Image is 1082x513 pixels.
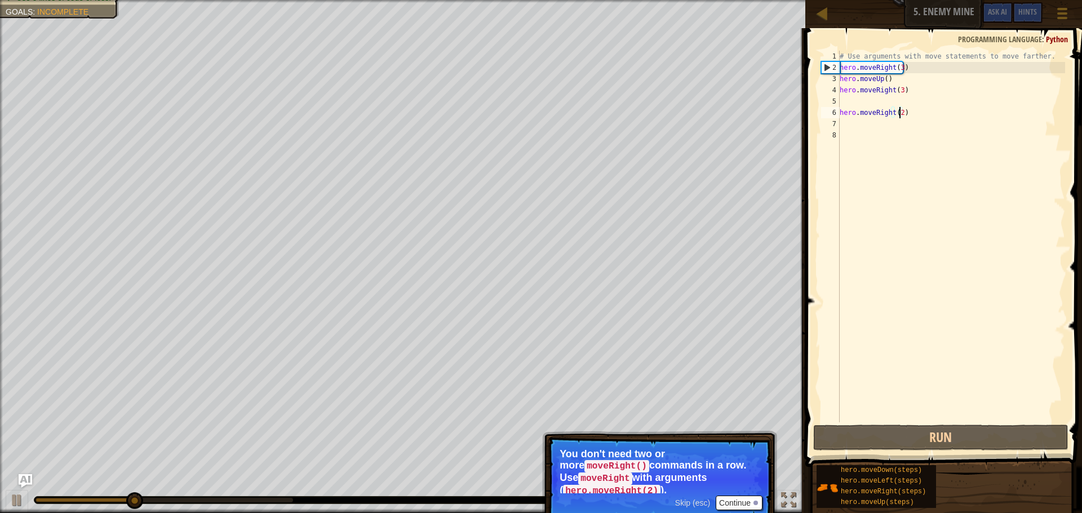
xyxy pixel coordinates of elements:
span: hero.moveLeft(steps) [841,477,922,485]
button: Show game menu [1048,2,1076,29]
span: Goals [6,7,33,16]
button: Continue [716,496,762,510]
div: 3 [821,73,840,84]
button: Ask AI [982,2,1013,23]
span: hero.moveRight(steps) [841,488,926,496]
span: Hints [1018,6,1037,17]
img: portrait.png [817,477,838,498]
span: Ask AI [988,6,1007,17]
button: Run [813,425,1068,450]
button: Ask AI [19,474,32,488]
span: : [33,7,37,16]
span: Incomplete [37,7,88,16]
div: 5 [821,96,840,107]
span: Skip (esc) [675,498,710,507]
div: 8 [821,130,840,141]
span: Python [1046,34,1068,44]
div: 7 [821,118,840,130]
span: : [1042,34,1046,44]
div: 1 [821,51,840,62]
span: hero.moveUp(steps) [841,498,914,506]
p: You don't need two or more commands in a row. Use with arguments ( ). [560,448,760,493]
code: hero.moveRight(2) [563,485,660,497]
div: 6 [821,107,840,118]
code: moveRight [578,472,632,485]
span: hero.moveDown(steps) [841,466,922,474]
code: moveRight() [584,460,649,472]
span: Programming language [958,34,1042,44]
div: 4 [821,84,840,96]
div: 2 [822,62,840,73]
